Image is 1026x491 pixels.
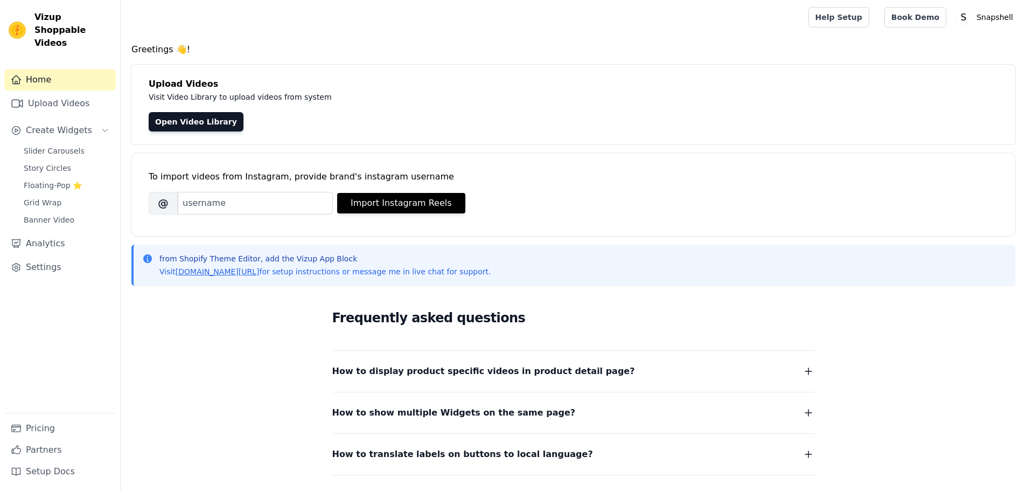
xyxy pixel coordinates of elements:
[176,267,260,276] a: [DOMAIN_NAME][URL]
[149,91,631,103] p: Visit Video Library to upload videos from system
[159,266,491,277] p: Visit for setup instructions or message me in live chat for support.
[17,161,116,176] a: Story Circles
[9,22,26,39] img: Vizup
[149,112,243,132] a: Open Video Library
[332,364,815,379] button: How to display product specific videos in product detail page?
[337,193,465,213] button: Import Instagram Reels
[332,447,593,462] span: How to translate labels on buttons to local language?
[4,418,116,439] a: Pricing
[24,197,61,208] span: Grid Wrap
[159,253,491,264] p: from Shopify Theme Editor, add the Vizup App Block
[972,8,1017,27] p: Snapshell
[26,124,92,137] span: Create Widgets
[24,163,71,174] span: Story Circles
[955,8,1017,27] button: S Snapshell
[24,146,85,156] span: Slider Carousels
[178,192,333,215] input: username
[131,43,1015,56] h4: Greetings 👋!
[4,439,116,461] a: Partners
[149,192,178,215] span: @
[4,233,116,254] a: Analytics
[961,12,967,23] text: S
[332,405,576,420] span: How to show multiple Widgets on the same page?
[4,69,116,91] a: Home
[884,7,946,27] a: Book Demo
[4,93,116,114] a: Upload Videos
[332,447,815,462] button: How to translate labels on buttons to local language?
[17,195,116,210] a: Grid Wrap
[17,212,116,227] a: Banner Video
[4,120,116,141] button: Create Widgets
[332,364,635,379] span: How to display product specific videos in product detail page?
[17,143,116,158] a: Slider Carousels
[24,180,82,191] span: Floating-Pop ⭐
[34,11,111,50] span: Vizup Shoppable Videos
[149,170,998,183] div: To import videos from Instagram, provide brand's instagram username
[17,178,116,193] a: Floating-Pop ⭐
[149,78,998,91] h4: Upload Videos
[808,7,869,27] a: Help Setup
[332,405,815,420] button: How to show multiple Widgets on the same page?
[332,307,815,329] h2: Frequently asked questions
[24,215,74,225] span: Banner Video
[4,461,116,482] a: Setup Docs
[4,257,116,278] a: Settings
